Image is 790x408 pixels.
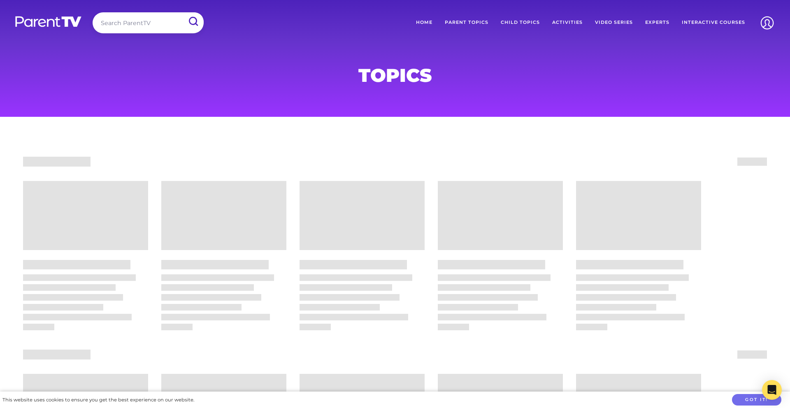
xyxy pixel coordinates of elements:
input: Search ParentTV [93,12,204,33]
a: Video Series [589,12,639,33]
div: This website uses cookies to ensure you get the best experience on our website. [2,396,194,404]
a: Child Topics [495,12,546,33]
a: Home [410,12,439,33]
a: Interactive Courses [676,12,751,33]
div: Open Intercom Messenger [762,380,782,400]
a: Experts [639,12,676,33]
h1: Topics [197,67,593,83]
a: Activities [546,12,589,33]
img: parenttv-logo-white.4c85aaf.svg [14,16,82,28]
button: Got it! [732,394,781,406]
input: Submit [182,12,204,31]
img: Account [757,12,778,33]
a: Parent Topics [439,12,495,33]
